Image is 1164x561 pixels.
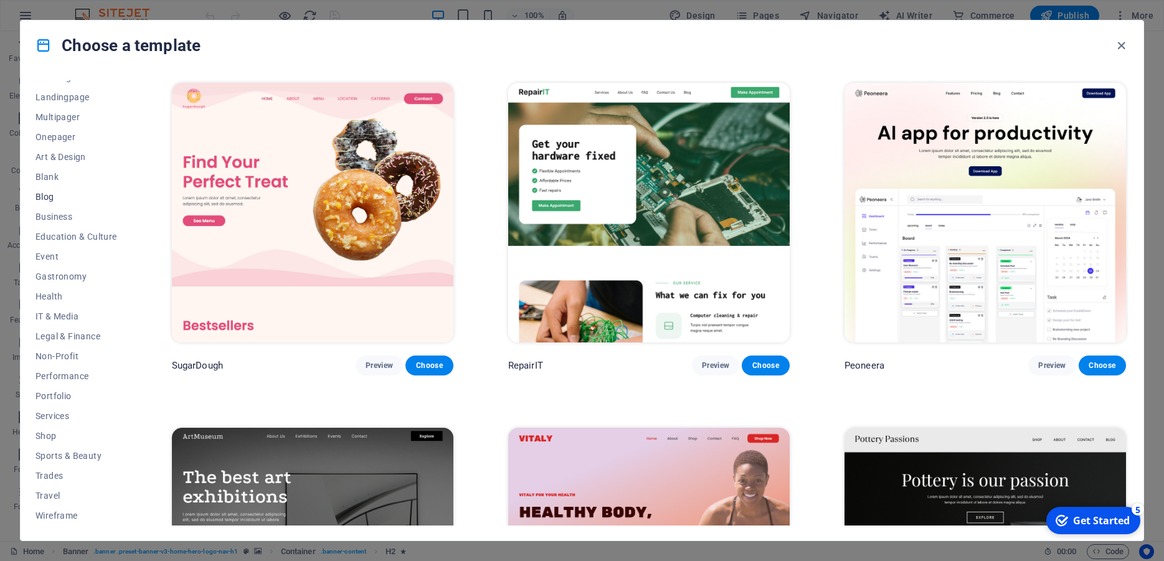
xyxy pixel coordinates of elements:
span: Services [35,411,117,421]
button: Choose [1079,356,1126,375]
span: Choose [752,361,779,370]
span: Performance [35,371,117,381]
p: Peoneera [845,359,884,372]
span: Event [35,252,117,262]
button: Shop [35,426,117,446]
button: Trades [35,466,117,486]
span: Blank [35,172,117,182]
span: Preview [702,361,729,370]
span: Blog [35,192,117,202]
div: Get Started 5 items remaining, 0% complete [7,5,101,32]
button: Sports & Beauty [35,446,117,466]
button: Art & Design [35,147,117,167]
button: Event [35,247,117,266]
button: Blank [35,167,117,187]
button: Preview [1028,356,1076,375]
div: Get Started [34,12,90,26]
button: Health [35,286,117,306]
span: Preview [366,361,393,370]
span: Landingpage [35,92,117,102]
span: Health [35,291,117,301]
span: Portfolio [35,391,117,401]
span: Preview [1038,361,1066,370]
span: IT & Media [35,311,117,321]
img: RepairIT [508,83,790,342]
span: Business [35,212,117,222]
span: Trades [35,471,117,481]
span: Art & Design [35,152,117,162]
span: Travel [35,491,117,501]
span: Shop [35,431,117,441]
button: Gastronomy [35,266,117,286]
button: Preview [692,356,739,375]
div: 5 [92,1,105,14]
span: Legal & Finance [35,331,117,341]
button: Travel [35,486,117,506]
span: Education & Culture [35,232,117,242]
button: Blog [35,187,117,207]
span: Gastronomy [35,271,117,281]
img: Peoneera [845,83,1126,342]
button: Preview [356,356,403,375]
button: Choose [405,356,453,375]
button: Performance [35,366,117,386]
button: Services [35,406,117,426]
button: Wireframe [35,506,117,526]
button: Landingpage [35,87,117,107]
button: IT & Media [35,306,117,326]
span: Multipager [35,112,117,122]
h4: Choose a template [35,35,201,55]
button: Choose [742,356,789,375]
button: Legal & Finance [35,326,117,346]
button: Non-Profit [35,346,117,366]
span: Choose [1089,361,1116,370]
img: SugarDough [172,83,453,342]
button: Portfolio [35,386,117,406]
button: Onepager [35,127,117,147]
span: Wireframe [35,511,117,521]
p: RepairIT [508,359,543,372]
button: Education & Culture [35,227,117,247]
span: Choose [415,361,443,370]
span: Sports & Beauty [35,451,117,461]
span: Non-Profit [35,351,117,361]
button: Multipager [35,107,117,127]
p: SugarDough [172,359,223,372]
span: Onepager [35,132,117,142]
button: Business [35,207,117,227]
